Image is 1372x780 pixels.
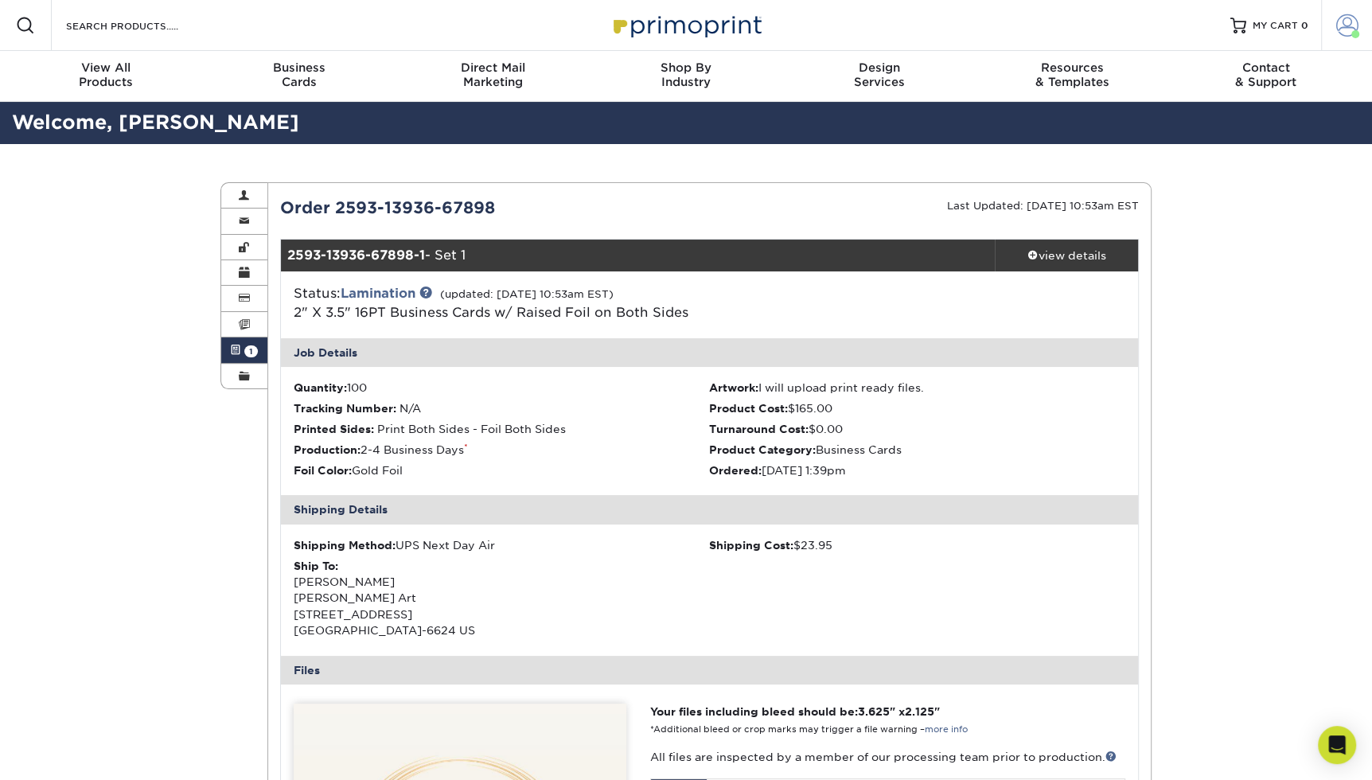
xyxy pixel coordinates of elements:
div: - Set 1 [281,240,996,271]
span: Resources [976,60,1169,75]
a: BusinessCards [203,51,396,102]
div: [PERSON_NAME] [PERSON_NAME] Art [STREET_ADDRESS] [GEOGRAPHIC_DATA]-6624 US [294,558,710,639]
strong: Artwork: [709,381,758,394]
small: (updated: [DATE] 10:53am EST) [440,288,614,300]
span: MY CART [1253,19,1298,33]
strong: Printed Sides: [294,423,374,435]
strong: Ship To: [294,560,338,572]
a: DesignServices [782,51,976,102]
div: Files [281,656,1139,684]
div: view details [995,248,1138,263]
strong: 2593-13936-67898-1 [287,248,425,263]
strong: Ordered: [709,464,762,477]
strong: Your files including bleed should be: " x " [650,705,940,718]
a: 1 [221,337,267,363]
strong: Quantity: [294,381,347,394]
div: Job Details [281,338,1139,367]
span: N/A [400,402,421,415]
strong: Tracking Number: [294,402,396,415]
a: Resources& Templates [976,51,1169,102]
div: Marketing [396,60,590,89]
a: more info [925,724,968,735]
a: View AllProducts [10,51,203,102]
span: 0 [1301,20,1308,31]
li: [DATE] 1:39pm [709,462,1125,478]
span: Shop By [590,60,783,75]
small: Last Updated: [DATE] 10:53am EST [947,200,1139,212]
div: Shipping Details [281,495,1139,524]
li: 100 [294,380,710,396]
span: Contact [1169,60,1362,75]
div: UPS Next Day Air [294,537,710,553]
p: All files are inspected by a member of our processing team prior to production. [650,749,1125,765]
div: $23.95 [709,537,1125,553]
span: Design [782,60,976,75]
strong: Turnaround Cost: [709,423,809,435]
a: Direct MailMarketing [396,51,590,102]
li: Gold Foil [294,462,710,478]
span: Business [203,60,396,75]
strong: Product Cost: [709,402,788,415]
div: & Support [1169,60,1362,89]
a: view details [995,240,1138,271]
li: 2-4 Business Days [294,442,710,458]
span: 2.125 [905,705,934,718]
a: Lamination [341,286,415,301]
div: & Templates [976,60,1169,89]
span: 1 [244,345,258,357]
strong: Production: [294,443,361,456]
input: SEARCH PRODUCTS..... [64,16,220,35]
li: I will upload print ready files. [709,380,1125,396]
li: $0.00 [709,421,1125,437]
div: Products [10,60,203,89]
strong: Shipping Cost: [709,539,793,552]
div: Industry [590,60,783,89]
li: $165.00 [709,400,1125,416]
span: View All [10,60,203,75]
span: Direct Mail [396,60,590,75]
div: Services [782,60,976,89]
a: 2" X 3.5" 16PT Business Cards w/ Raised Foil on Both Sides [294,305,688,320]
span: 3.625 [858,705,890,718]
small: *Additional bleed or crop marks may trigger a file warning – [650,724,968,735]
span: Print Both Sides - Foil Both Sides [377,423,566,435]
strong: Shipping Method: [294,539,396,552]
div: Status: [282,284,852,322]
strong: Product Category: [709,443,816,456]
div: Cards [203,60,396,89]
strong: Foil Color: [294,464,352,477]
div: Open Intercom Messenger [1318,726,1356,764]
img: Primoprint [606,8,766,42]
li: Business Cards [709,442,1125,458]
div: Order 2593-13936-67898 [268,196,710,220]
a: Contact& Support [1169,51,1362,102]
a: Shop ByIndustry [590,51,783,102]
